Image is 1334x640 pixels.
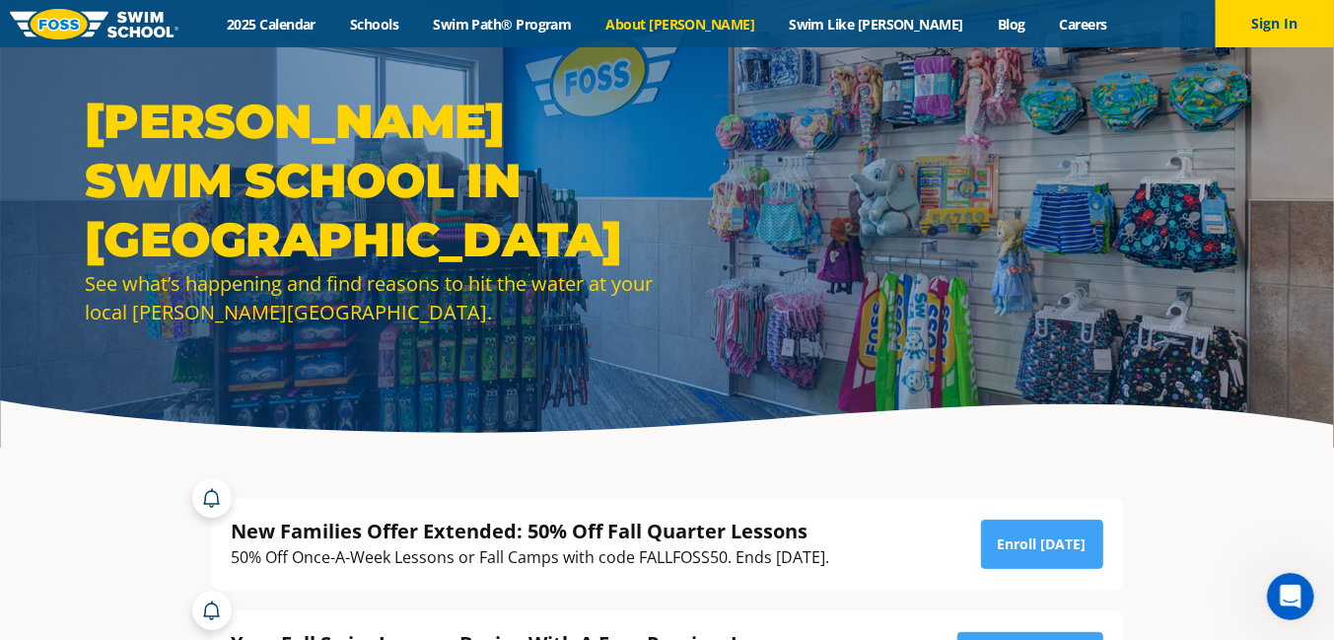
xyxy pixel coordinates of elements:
img: FOSS Swim School Logo [10,9,178,39]
a: Swim Path® Program [416,15,589,34]
a: Blog [980,15,1042,34]
iframe: Intercom live chat [1267,573,1314,620]
a: Careers [1042,15,1124,34]
h1: [PERSON_NAME] Swim School in [GEOGRAPHIC_DATA] [85,92,657,269]
div: See what’s happening and find reasons to hit the water at your local [PERSON_NAME][GEOGRAPHIC_DATA]. [85,269,657,326]
div: New Families Offer Extended: 50% Off Fall Quarter Lessons [232,518,830,544]
div: 50% Off Once-A-Week Lessons or Fall Camps with code FALLFOSS50. Ends [DATE]. [232,544,830,571]
a: 2025 Calendar [210,15,333,34]
a: Schools [333,15,416,34]
a: Swim Like [PERSON_NAME] [772,15,981,34]
a: Enroll [DATE] [981,520,1103,569]
a: About [PERSON_NAME] [589,15,772,34]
